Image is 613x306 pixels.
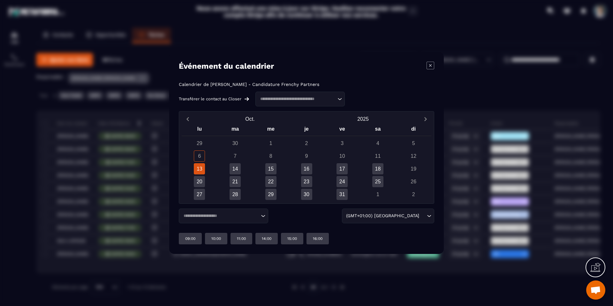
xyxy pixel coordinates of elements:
div: 21 [230,176,241,187]
p: 14:00 [262,236,271,241]
input: Search for option [420,212,425,219]
p: 10:00 [211,236,221,241]
div: 27 [194,189,205,200]
div: 22 [265,176,276,187]
div: 7 [230,150,241,162]
button: Open years overlay [306,113,420,125]
div: 12 [408,150,419,162]
div: 20 [194,176,205,187]
button: Next month [420,115,431,123]
p: Transférer le contact au Closer [179,96,241,102]
div: Search for option [342,209,434,223]
p: 09:00 [185,236,195,241]
button: Open months overlay [193,113,306,125]
div: 14 [230,163,241,174]
div: Ouvrir le chat [586,280,605,300]
div: 23 [301,176,312,187]
div: 31 [337,189,348,200]
div: 9 [301,150,312,162]
div: 1 [265,138,276,149]
div: 13 [194,163,205,174]
div: Search for option [255,92,345,106]
div: 16 [301,163,312,174]
p: 15:00 [287,236,297,241]
div: 3 [337,138,348,149]
div: 5 [408,138,419,149]
div: sa [360,125,396,136]
div: Calendar days [182,138,431,200]
div: Search for option [179,209,268,223]
div: lu [182,125,217,136]
div: 25 [372,176,383,187]
div: Calendar wrapper [182,125,431,200]
div: me [253,125,289,136]
button: Previous month [182,115,193,123]
div: 26 [408,176,419,187]
input: Search for option [181,213,259,219]
h4: Événement du calendrier [179,62,274,71]
input: Search for option [258,96,336,102]
div: 24 [337,176,348,187]
div: 29 [194,138,205,149]
div: 11 [372,150,383,162]
div: 28 [230,189,241,200]
div: 2 [408,189,419,200]
p: 16:00 [313,236,322,241]
div: ma [217,125,253,136]
div: 18 [372,163,383,174]
div: 2 [301,138,312,149]
div: 30 [230,138,241,149]
p: Calendrier de [PERSON_NAME] - Candidature Frenchy Partners [179,82,319,87]
div: 4 [372,138,383,149]
div: 29 [265,189,276,200]
div: 15 [265,163,276,174]
div: ve [324,125,360,136]
div: 30 [301,189,312,200]
div: 17 [337,163,348,174]
div: 1 [372,189,383,200]
div: je [289,125,324,136]
p: 11:00 [237,236,246,241]
div: 6 [194,150,205,162]
div: di [396,125,431,136]
div: 10 [337,150,348,162]
div: 19 [408,163,419,174]
div: 8 [265,150,276,162]
span: (GMT+01:00) [GEOGRAPHIC_DATA] [344,212,420,219]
